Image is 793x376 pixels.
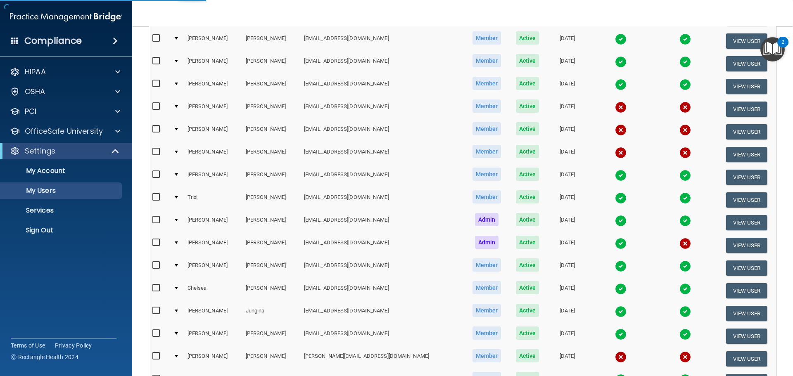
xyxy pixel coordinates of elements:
span: Active [516,213,539,226]
img: tick.e7d51cea.svg [615,56,627,68]
td: [PERSON_NAME] [242,121,301,143]
p: Sign Out [5,226,118,234]
td: [EMAIL_ADDRESS][DOMAIN_NAME] [301,302,465,325]
td: [PERSON_NAME] [184,121,242,143]
a: HIPAA [10,67,120,77]
span: Member [472,326,501,340]
img: tick.e7d51cea.svg [615,306,627,317]
td: [DATE] [546,189,588,211]
button: View User [726,306,767,321]
td: [PERSON_NAME] [184,52,242,75]
td: [PERSON_NAME] [184,348,242,370]
td: [PERSON_NAME] [184,98,242,121]
td: [DATE] [546,75,588,98]
span: Member [472,349,501,362]
td: [PERSON_NAME] [242,325,301,348]
img: tick.e7d51cea.svg [615,79,627,90]
td: [EMAIL_ADDRESS][DOMAIN_NAME] [301,279,465,302]
button: View User [726,283,767,298]
img: tick.e7d51cea.svg [679,56,691,68]
img: tick.e7d51cea.svg [615,238,627,249]
img: tick.e7d51cea.svg [679,306,691,317]
td: [DATE] [546,30,588,52]
td: [DATE] [546,52,588,75]
span: Active [516,168,539,181]
span: Active [516,304,539,317]
span: Member [472,190,501,203]
button: View User [726,329,767,344]
td: [EMAIL_ADDRESS][DOMAIN_NAME] [301,189,465,211]
button: View User [726,33,767,49]
td: [EMAIL_ADDRESS][DOMAIN_NAME] [301,325,465,348]
p: OSHA [25,87,45,97]
img: tick.e7d51cea.svg [615,215,627,227]
a: Privacy Policy [55,341,92,350]
span: Active [516,99,539,113]
td: [DATE] [546,143,588,166]
td: [EMAIL_ADDRESS][DOMAIN_NAME] [301,121,465,143]
td: [EMAIL_ADDRESS][DOMAIN_NAME] [301,75,465,98]
td: [PERSON_NAME] [242,30,301,52]
img: tick.e7d51cea.svg [679,283,691,295]
span: Active [516,258,539,272]
button: View User [726,192,767,208]
a: OSHA [10,87,120,97]
td: [EMAIL_ADDRESS][DOMAIN_NAME] [301,166,465,189]
td: [DATE] [546,234,588,257]
img: cross.ca9f0e7f.svg [679,238,691,249]
td: [PERSON_NAME] [184,257,242,279]
p: OfficeSafe University [25,126,103,136]
td: [DATE] [546,302,588,325]
img: cross.ca9f0e7f.svg [615,102,627,113]
button: View User [726,79,767,94]
button: View User [726,147,767,162]
a: Terms of Use [11,341,45,350]
img: tick.e7d51cea.svg [615,260,627,272]
td: [PERSON_NAME] [184,75,242,98]
span: Admin [475,236,499,249]
td: [PERSON_NAME] [242,166,301,189]
td: [PERSON_NAME] [242,211,301,234]
span: Member [472,145,501,158]
span: Member [472,54,501,67]
button: Open Resource Center, 2 new notifications [760,37,785,61]
img: tick.e7d51cea.svg [615,170,627,181]
h4: Compliance [24,35,82,47]
img: tick.e7d51cea.svg [615,33,627,45]
td: [EMAIL_ADDRESS][DOMAIN_NAME] [301,30,465,52]
td: Jungina [242,302,301,325]
img: tick.e7d51cea.svg [679,192,691,204]
img: tick.e7d51cea.svg [679,79,691,90]
td: [PERSON_NAME] [184,30,242,52]
button: View User [726,124,767,140]
span: Member [472,122,501,135]
td: [EMAIL_ADDRESS][DOMAIN_NAME] [301,143,465,166]
img: tick.e7d51cea.svg [615,329,627,340]
span: Active [516,31,539,45]
td: [PERSON_NAME] [184,143,242,166]
td: [DATE] [546,98,588,121]
td: [PERSON_NAME][EMAIL_ADDRESS][DOMAIN_NAME] [301,348,465,370]
a: Settings [10,146,120,156]
img: cross.ca9f0e7f.svg [679,124,691,136]
img: tick.e7d51cea.svg [679,260,691,272]
img: tick.e7d51cea.svg [615,283,627,295]
td: [PERSON_NAME] [184,325,242,348]
img: cross.ca9f0e7f.svg [615,124,627,136]
td: [PERSON_NAME] [184,166,242,189]
td: [PERSON_NAME] [242,234,301,257]
p: HIPAA [25,67,46,77]
p: My Users [5,187,118,195]
td: [PERSON_NAME] [242,257,301,279]
td: [DATE] [546,166,588,189]
button: View User [726,215,767,230]
td: [EMAIL_ADDRESS][DOMAIN_NAME] [301,52,465,75]
span: Active [516,122,539,135]
td: [DATE] [546,279,588,302]
img: cross.ca9f0e7f.svg [615,147,627,158]
td: [PERSON_NAME] [242,279,301,302]
p: PCI [25,106,36,116]
td: [DATE] [546,211,588,234]
span: Active [516,145,539,158]
td: [DATE] [546,348,588,370]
